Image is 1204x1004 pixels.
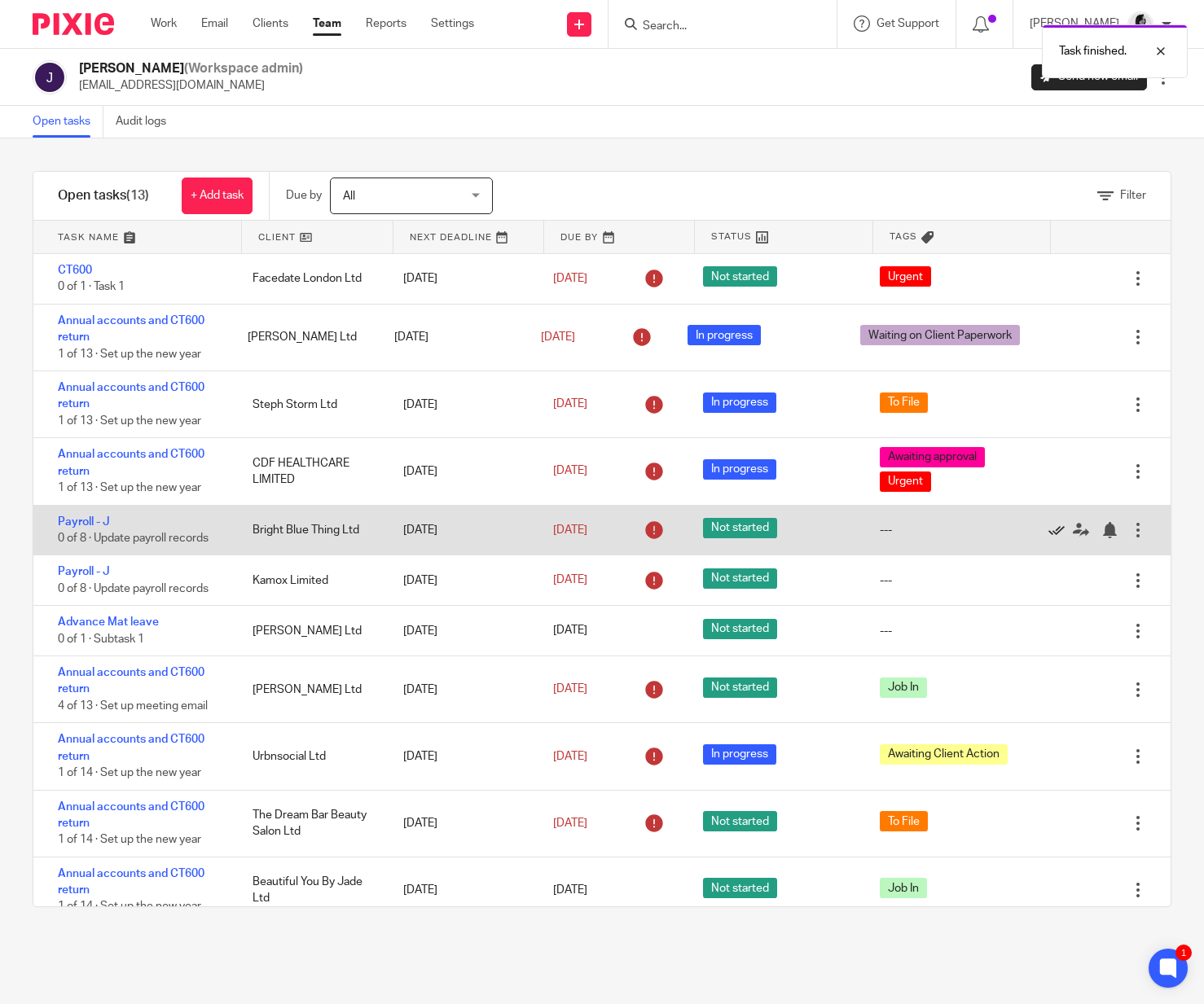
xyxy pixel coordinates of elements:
[58,516,110,528] a: Payroll - J
[58,801,204,829] a: Annual accounts and CT600 return
[236,447,386,497] div: CDF HEALTHCARE LIMITED
[33,13,114,35] img: Pixie
[58,616,159,628] a: Advance Mat leave
[703,266,777,287] span: Not started
[703,677,777,698] span: Not started
[387,740,537,773] div: [DATE]
[182,178,253,214] a: + Add task
[58,901,201,913] span: 1 of 14 · Set up the new year
[184,62,303,75] span: (Workspace admin)
[553,818,587,829] span: [DATE]
[116,106,178,138] a: Audit logs
[703,744,776,765] span: In progress
[236,866,386,915] div: Beautiful You By Jade Ltd
[553,273,587,284] span: [DATE]
[58,734,204,761] a: Annual accounts and CT600 return
[33,60,67,94] img: svg%3E
[711,230,752,243] span: Status
[58,382,204,410] a: Annual accounts and CT600 return
[553,625,587,637] span: [DATE]
[58,187,149,204] h1: Open tasks
[58,265,92,276] a: CT600
[58,315,204,343] a: Annual accounts and CT600 return
[880,572,892,589] div: ---
[286,187,322,204] p: Due by
[880,811,928,831] span: To File
[880,677,927,698] span: Job In
[688,325,761,345] span: In progress
[387,615,537,647] div: [DATE]
[387,388,537,421] div: [DATE]
[343,191,355,202] span: All
[236,673,386,706] div: [PERSON_NAME] Ltd
[387,874,537,906] div: [DATE]
[236,262,386,295] div: Facedate London Ltd
[860,325,1020,345] span: Waiting on Client Paperwork
[236,388,386,421] div: Steph Storm Ltd
[703,811,777,831] span: Not started
[58,349,201,360] span: 1 of 13 · Set up the new year
[231,321,378,353] div: [PERSON_NAME] Ltd
[880,623,892,639] div: ---
[553,884,587,896] span: [DATE]
[79,77,303,94] p: [EMAIL_ADDRESS][DOMAIN_NAME]
[58,700,208,712] span: 4 of 13 · Set up meeting email
[890,230,917,243] span: Tags
[236,564,386,597] div: Kamox Limited
[541,331,575,343] span: [DATE]
[1120,190,1146,201] span: Filter
[236,799,386,848] div: The Dream Bar Beauty Salon Ltd
[58,583,209,594] span: 0 of 8 · Update payroll records
[58,415,201,427] span: 1 of 13 · Set up the new year
[553,399,587,410] span: [DATE]
[553,524,587,536] span: [DATE]
[431,15,474,32] a: Settings
[236,615,386,647] div: [PERSON_NAME] Ltd
[58,868,204,896] a: Annual accounts and CT600 return
[880,392,928,413] span: To File
[58,566,110,577] a: Payroll - J
[201,15,228,32] a: Email
[387,673,537,706] div: [DATE]
[1048,522,1073,538] a: Mark as done
[58,667,204,695] a: Annual accounts and CT600 return
[387,807,537,840] div: [DATE]
[236,514,386,546] div: Bright Blue Thing Ltd
[58,634,144,645] span: 0 of 1 · Subtask 1
[253,15,288,32] a: Clients
[1127,11,1153,37] img: PHOTO-2023-03-20-11-06-28%203.jpg
[58,834,201,845] span: 1 of 14 · Set up the new year
[58,767,201,778] span: 1 of 14 · Set up the new year
[703,392,776,413] span: In progress
[553,466,587,477] span: [DATE]
[236,740,386,773] div: Urbnsocial Ltd
[703,878,777,898] span: Not started
[1059,43,1127,59] p: Task finished.
[378,321,525,353] div: [DATE]
[553,751,587,762] span: [DATE]
[33,106,103,138] a: Open tasks
[880,266,931,287] span: Urgent
[387,514,537,546] div: [DATE]
[880,471,931,492] span: Urgent
[553,684,587,695] span: [DATE]
[880,447,985,467] span: Awaiting approval
[703,619,777,639] span: Not started
[58,449,204,476] a: Annual accounts and CT600 return
[880,522,892,538] div: ---
[553,575,587,586] span: [DATE]
[58,282,125,293] span: 0 of 1 · Task 1
[58,482,201,493] span: 1 of 13 · Set up the new year
[703,459,776,480] span: In progress
[313,15,341,32] a: Team
[703,518,777,538] span: Not started
[126,189,149,202] span: (13)
[387,455,537,488] div: [DATE]
[151,15,177,32] a: Work
[387,564,537,597] div: [DATE]
[58,533,209,544] span: 0 of 8 · Update payroll records
[880,744,1008,765] span: Awaiting Client Action
[387,262,537,295] div: [DATE]
[1175,945,1192,961] div: 1
[366,15,406,32] a: Reports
